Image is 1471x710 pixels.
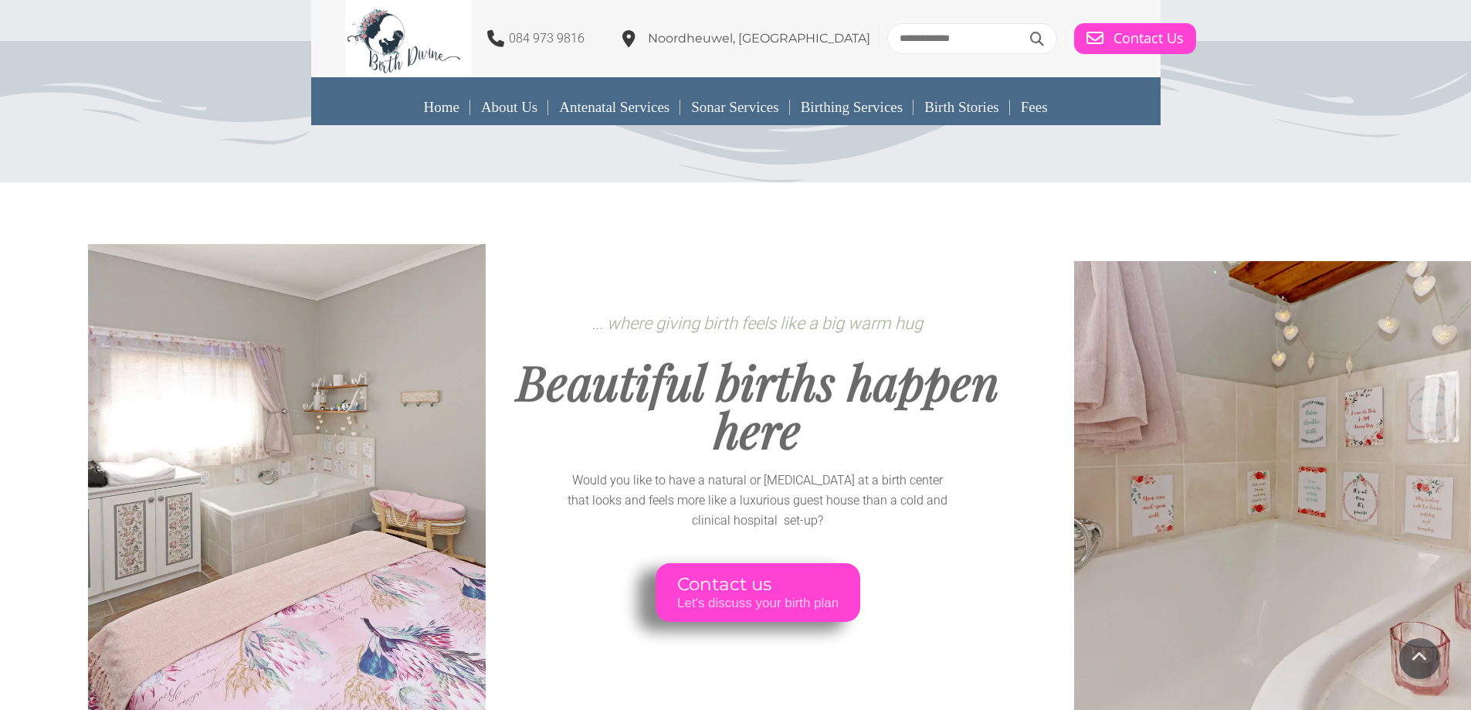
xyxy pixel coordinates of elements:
a: Birth Stories [913,90,1010,125]
a: Scroll To Top [1399,638,1440,679]
a: Contact us Let's discuss your birth plan [655,563,859,622]
a: Antenatal Services [548,90,680,125]
span: Beautiful births happen here [517,349,999,461]
a: Fees [1010,90,1059,125]
p: Would you like to have a natural or [MEDICAL_DATA] at a birth center that looks and feels more li... [564,471,952,530]
span: . [592,318,923,332]
span: Noordheuwel, [GEOGRAPHIC_DATA] [648,31,870,46]
a: About Us [470,90,548,125]
a: Home [412,90,469,125]
a: Contact Us [1074,23,1196,54]
span: Let's discuss your birth plan [676,595,838,610]
a: Sonar Services [680,90,789,125]
span: Contact us [676,574,838,596]
span: .. where giving birth feels like a big warm hug [595,314,923,333]
a: Birthing Services [790,90,913,125]
span: Contact Us [1113,30,1184,47]
p: 084 973 9816 [509,29,585,49]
